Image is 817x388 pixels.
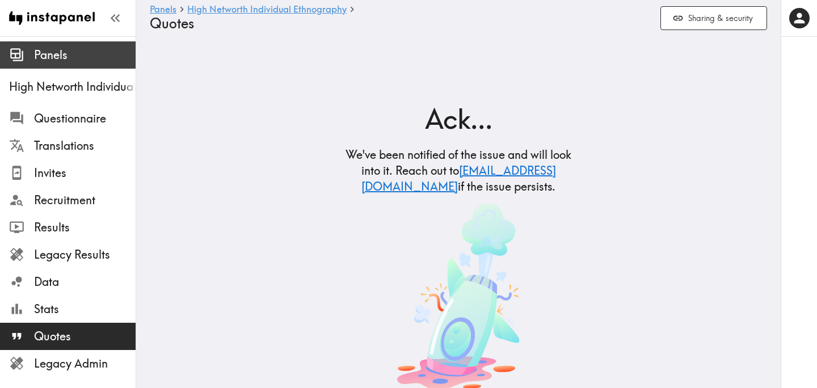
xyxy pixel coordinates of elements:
[34,192,136,208] span: Recruitment
[34,138,136,154] span: Translations
[34,247,136,263] span: Legacy Results
[150,15,651,32] h4: Quotes
[9,79,136,95] span: High Networth Individual Ethnography
[34,47,136,63] span: Panels
[187,5,347,15] a: High Networth Individual Ethnography
[34,356,136,372] span: Legacy Admin
[34,220,136,235] span: Results
[34,111,136,126] span: Questionnaire
[34,165,136,181] span: Invites
[34,274,136,290] span: Data
[344,147,572,195] h5: We've been notified of the issue and will look into it. Reach out to if the issue persists.
[361,163,556,193] a: [EMAIL_ADDRESS][DOMAIN_NAME]
[34,328,136,344] span: Quotes
[150,5,176,15] a: Panels
[344,100,572,138] h2: Ack...
[660,6,767,31] button: Sharing & security
[34,301,136,317] span: Stats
